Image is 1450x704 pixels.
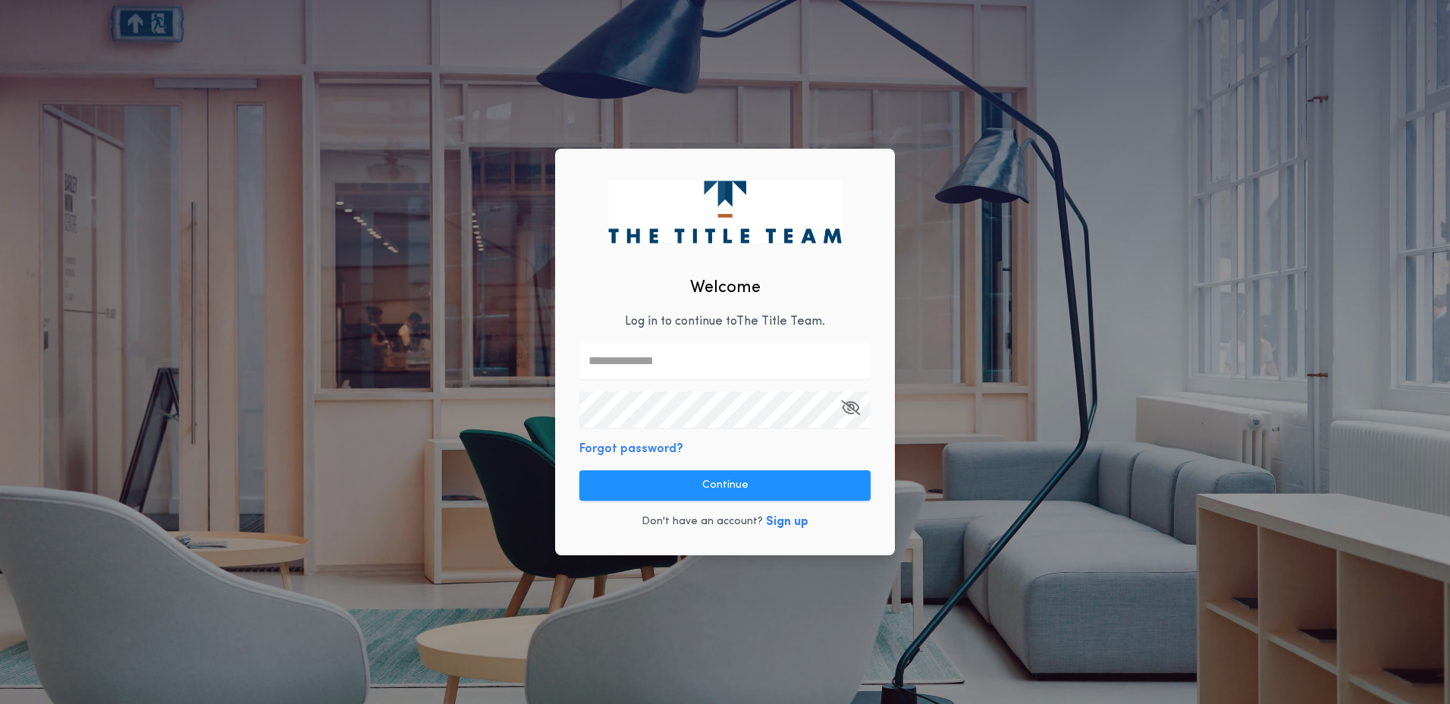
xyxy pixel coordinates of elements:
p: Don't have an account? [642,514,763,530]
img: logo [608,181,841,243]
button: Sign up [766,513,808,531]
p: Log in to continue to The Title Team . [625,313,825,331]
button: Forgot password? [579,440,683,458]
button: Continue [579,470,871,501]
h2: Welcome [690,275,761,300]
